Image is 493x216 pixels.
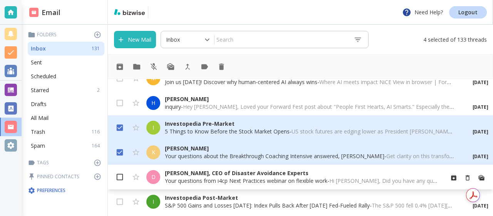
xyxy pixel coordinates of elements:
button: Archive [113,60,127,74]
p: inquiry - [165,103,454,111]
div: All Mail [28,111,104,125]
p: [DATE] [470,104,488,111]
button: Move to Folder [130,60,144,74]
p: S&P 500 Gains and Losses [DATE]: Index Pulls Back After [DATE] Fed-Fueled Rally - [165,202,454,209]
p: Drafts [31,100,47,108]
p: Inbox [31,45,46,52]
p: Spam [31,142,45,150]
p: [PERSON_NAME] [165,145,454,152]
p: Trash [31,128,45,136]
p: Starred [31,86,49,94]
div: Sent [28,56,104,69]
p: [DATE] [470,202,488,209]
img: DashboardSidebarEmail.svg [29,8,39,17]
p: Investopedia Pre-Market [165,120,454,128]
p: 131 [92,45,103,52]
p: Inbox [166,36,180,44]
p: Your questions from i4cp Next Practices webinar on flexible work - [165,177,438,185]
button: Archive [447,171,461,185]
button: Add Tag [198,60,211,74]
p: 116 [92,128,103,135]
p: [DATE] [470,128,488,135]
p: I [153,124,154,132]
div: Preferences [26,184,104,197]
p: Preferences [28,187,103,194]
p: Logout [458,10,478,15]
p: Need Help? [402,8,443,17]
p: D [151,173,156,181]
p: 4 selected of 133 threads [419,31,487,48]
h2: Email [29,7,60,18]
p: I [153,198,154,206]
div: Scheduled [28,69,104,83]
button: Mark as Read [475,171,488,185]
p: [DATE] [470,153,488,160]
p: Folders [28,31,104,39]
button: Move to Trash [461,171,475,185]
a: Logout [449,6,487,19]
p: 164 [92,142,103,149]
p: [PERSON_NAME], CEO of Disaster Avoidance Experts [165,169,438,177]
p: K [152,148,155,156]
p: [PERSON_NAME] [165,95,454,103]
div: Drafts [28,97,104,111]
p: Join us [DATE]! Discover why human-centered AI always wins - [165,78,454,86]
p: [DATE] [470,79,488,86]
p: Scheduled [31,73,56,80]
button: Merge Threads [181,60,195,74]
button: Mark as Read [164,60,178,74]
p: Investopedia Post-Market [165,194,454,202]
img: Dunnington Consulting [151,6,183,19]
p: Tags [28,159,104,167]
p: 5 Things to Know Before the Stock Market Opens - [165,128,454,135]
div: Spam164 [28,139,104,153]
div: Trash116 [28,125,104,139]
img: bizwise [114,9,145,15]
p: Your questions about the Breakthrough Coaching Intensive answered, [PERSON_NAME] - [165,152,454,160]
button: Mute Thread [147,60,161,74]
button: New Mail [114,31,156,48]
p: H [151,99,155,107]
p: All Mail [31,114,49,122]
p: Pinned Contacts [28,173,104,181]
div: Inbox131 [28,42,104,56]
p: 2 [97,87,103,94]
button: Move to Trash [215,60,228,74]
p: Sent [31,59,42,66]
div: Starred2 [28,83,104,97]
input: Search [215,33,347,46]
